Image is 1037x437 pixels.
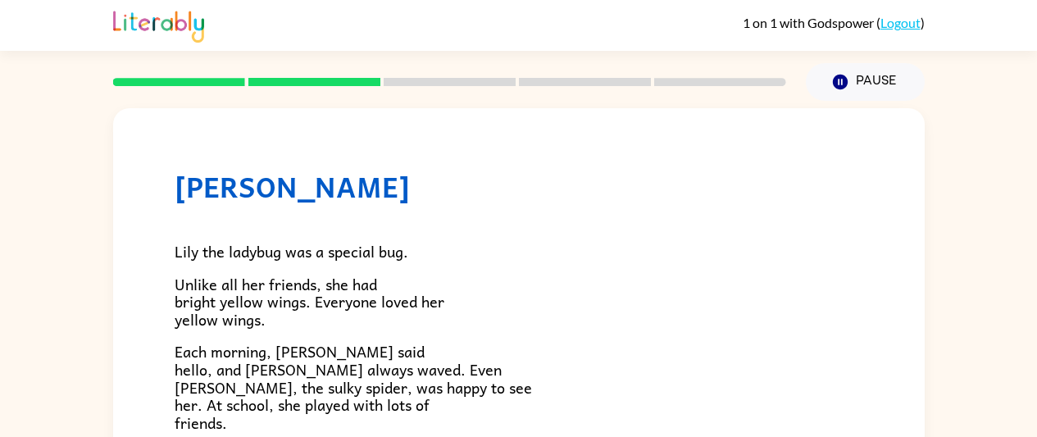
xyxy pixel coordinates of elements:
[743,15,925,30] div: ( )
[175,339,532,434] span: Each morning, [PERSON_NAME] said hello, and [PERSON_NAME] always waved. Even [PERSON_NAME], the s...
[113,7,204,43] img: Literably
[880,15,921,30] a: Logout
[175,170,863,203] h1: [PERSON_NAME]
[743,15,876,30] span: 1 on 1 with Godspower
[175,239,408,263] span: Lily the ladybug was a special bug.
[806,63,925,101] button: Pause
[175,272,444,331] span: Unlike all her friends, she had bright yellow wings. Everyone loved her yellow wings.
